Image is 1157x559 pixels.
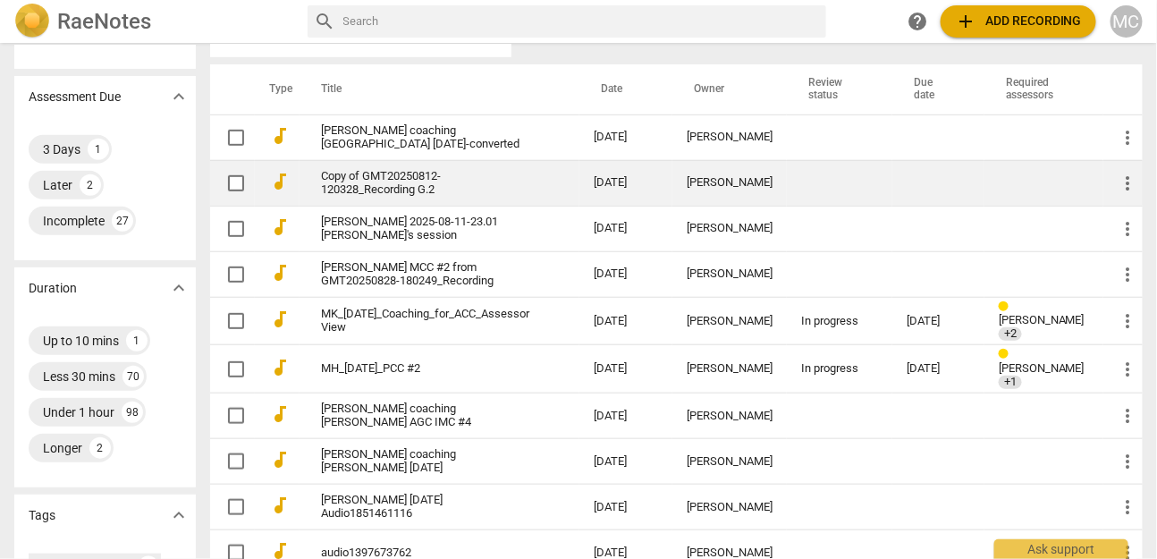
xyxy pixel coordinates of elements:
a: MH_[DATE]_PCC #2 [321,362,529,376]
span: more_vert [1118,405,1139,427]
span: +2 [999,327,1022,341]
a: [PERSON_NAME] coaching [GEOGRAPHIC_DATA] [DATE]-converted [321,124,529,151]
div: In progress [801,362,878,376]
div: 2 [89,437,111,459]
a: Copy of GMT20250812-120328_Recording G.2 [321,170,529,197]
td: [DATE] [579,485,672,530]
a: MK_[DATE]_Coaching_for_ACC_Assessor View [321,308,529,335]
div: 3 Days [43,140,80,158]
div: [PERSON_NAME] [687,176,773,190]
span: [PERSON_NAME] [999,361,1085,375]
input: Search [343,7,820,36]
th: Type [255,64,300,114]
span: more_vert [1118,127,1139,148]
p: Tags [29,506,55,525]
div: 70 [122,366,144,387]
div: Longer [43,439,82,457]
div: Less 30 mins [43,368,115,385]
th: Review status [787,64,892,114]
div: [DATE] [907,315,970,328]
div: [PERSON_NAME] [687,410,773,423]
td: [DATE] [579,345,672,394]
p: Assessment Due [29,88,121,106]
div: [PERSON_NAME] [687,455,773,469]
span: more_vert [1118,359,1139,380]
span: [PERSON_NAME] [999,313,1085,326]
td: [DATE] [579,160,672,206]
a: [PERSON_NAME] MCC #2 from GMT20250828-180249_Recording [321,261,529,288]
h2: RaeNotes [57,9,151,34]
div: 2 [80,174,101,196]
a: [PERSON_NAME] coaching [PERSON_NAME] AGC IMC #4 [321,402,529,429]
td: [DATE] [579,394,672,439]
span: audiotrack [269,262,291,284]
button: Show more [165,275,192,301]
th: Date [579,64,672,114]
span: audiotrack [269,449,291,470]
a: Help [901,5,933,38]
div: Up to 10 mins [43,332,119,350]
span: audiotrack [269,216,291,238]
span: help [907,11,928,32]
span: expand_more [168,277,190,299]
div: [PERSON_NAME] [687,267,773,281]
td: [DATE] [579,251,672,297]
th: Required assessors [984,64,1103,114]
a: [PERSON_NAME] [DATE] Audio1851461116 [321,494,529,521]
div: In progress [801,315,878,328]
div: Later [43,176,72,194]
td: [DATE] [579,114,672,160]
span: audiotrack [269,403,291,425]
span: more_vert [1118,310,1139,332]
span: more_vert [1118,173,1139,194]
span: add [955,11,976,32]
div: 1 [126,330,148,351]
span: more_vert [1118,218,1139,240]
span: +1 [999,376,1022,389]
div: 98 [122,402,143,423]
div: [PERSON_NAME] [687,315,773,328]
div: [DATE] [907,362,970,376]
div: [PERSON_NAME] [687,501,773,514]
img: Logo [14,4,50,39]
div: [PERSON_NAME] [687,222,773,235]
button: MC [1111,5,1143,38]
span: more_vert [1118,496,1139,518]
th: Owner [672,64,787,114]
span: audiotrack [269,125,291,147]
td: [DATE] [579,297,672,345]
button: Upload [941,5,1096,38]
div: [PERSON_NAME] [687,131,773,144]
span: more_vert [1118,451,1139,472]
span: audiotrack [269,171,291,192]
span: Review status: in progress [999,301,1016,314]
div: Under 1 hour [43,403,114,421]
button: Show more [165,83,192,110]
span: search [315,11,336,32]
button: Show more [165,502,192,529]
a: LogoRaeNotes [14,4,293,39]
span: Review status: in progress [999,348,1016,361]
span: audiotrack [269,495,291,516]
div: Ask support [994,539,1128,559]
a: [PERSON_NAME] coaching [PERSON_NAME] [DATE] [321,448,529,475]
span: Add recording [955,11,1082,32]
div: Incomplete [43,212,105,230]
td: [DATE] [579,439,672,485]
div: 1 [88,139,109,160]
a: [PERSON_NAME] 2025-08-11-23.01 [PERSON_NAME]'s session [321,216,529,242]
td: [DATE] [579,206,672,251]
span: expand_more [168,86,190,107]
th: Title [300,64,579,114]
span: expand_more [168,504,190,526]
span: more_vert [1118,264,1139,285]
p: Duration [29,279,77,298]
div: 27 [112,210,133,232]
th: Due date [892,64,984,114]
span: audiotrack [269,309,291,330]
span: audiotrack [269,357,291,378]
div: [PERSON_NAME] [687,362,773,376]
